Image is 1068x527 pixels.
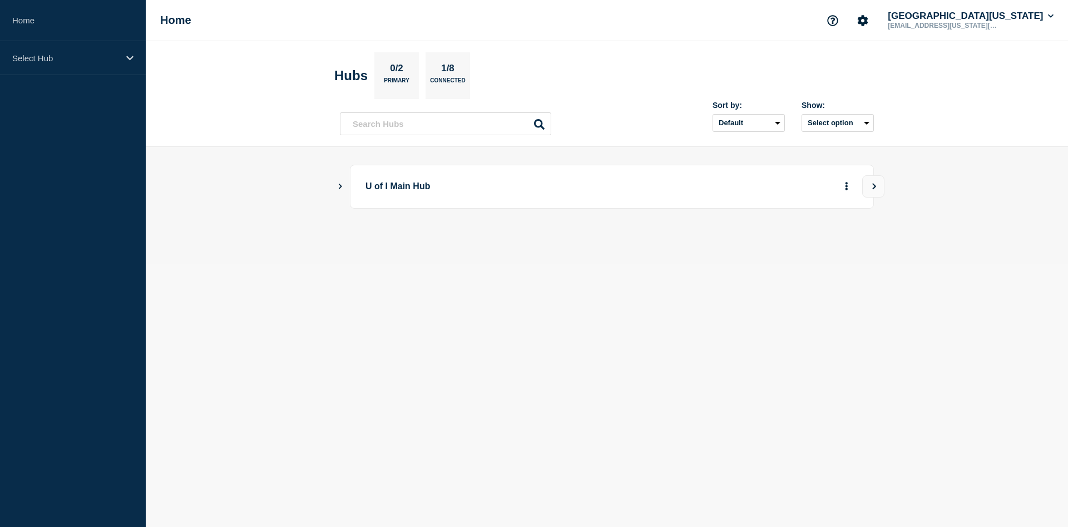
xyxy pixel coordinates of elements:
p: Primary [384,77,409,89]
p: [EMAIL_ADDRESS][US_STATE][DOMAIN_NAME] [886,22,1001,29]
h2: Hubs [334,68,368,83]
button: View [862,175,884,198]
select: Sort by [713,114,785,132]
p: U of I Main Hub [365,176,673,197]
h1: Home [160,14,191,27]
div: Sort by: [713,101,785,110]
div: Show: [802,101,874,110]
button: Support [821,9,844,32]
p: Connected [430,77,465,89]
button: [GEOGRAPHIC_DATA][US_STATE] [886,11,1056,22]
button: Select option [802,114,874,132]
button: Show Connected Hubs [338,183,343,191]
p: 1/8 [437,63,459,77]
button: Account settings [851,9,874,32]
p: Select Hub [12,53,119,63]
p: 0/2 [386,63,408,77]
button: More actions [839,176,854,197]
input: Search Hubs [340,112,551,135]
